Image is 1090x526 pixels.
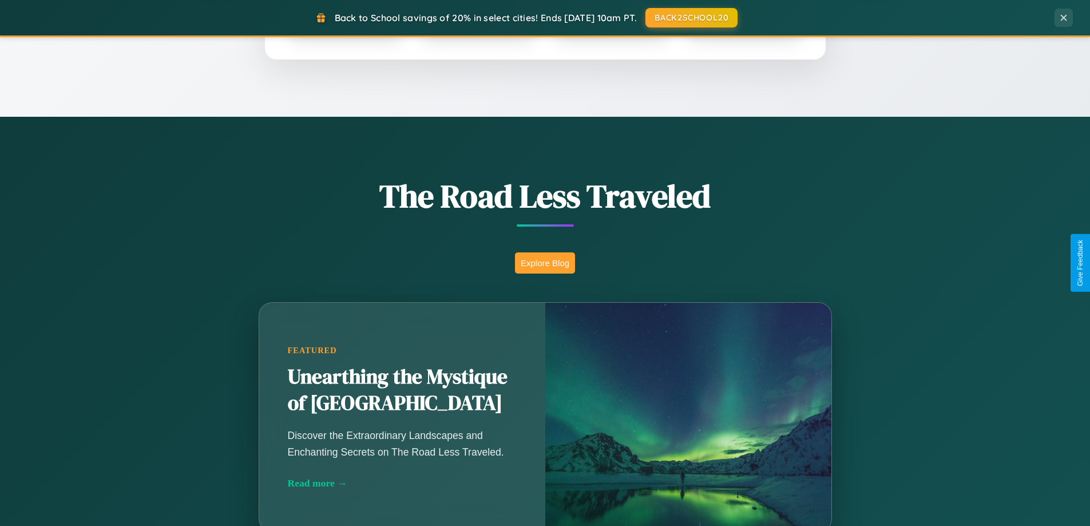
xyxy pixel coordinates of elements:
[645,8,738,27] button: BACK2SCHOOL20
[515,252,575,274] button: Explore Blog
[288,477,517,489] div: Read more →
[288,364,517,417] h2: Unearthing the Mystique of [GEOGRAPHIC_DATA]
[202,174,889,218] h1: The Road Less Traveled
[288,346,517,355] div: Featured
[335,12,637,23] span: Back to School savings of 20% in select cities! Ends [DATE] 10am PT.
[288,428,517,460] p: Discover the Extraordinary Landscapes and Enchanting Secrets on The Road Less Traveled.
[1076,240,1084,286] div: Give Feedback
